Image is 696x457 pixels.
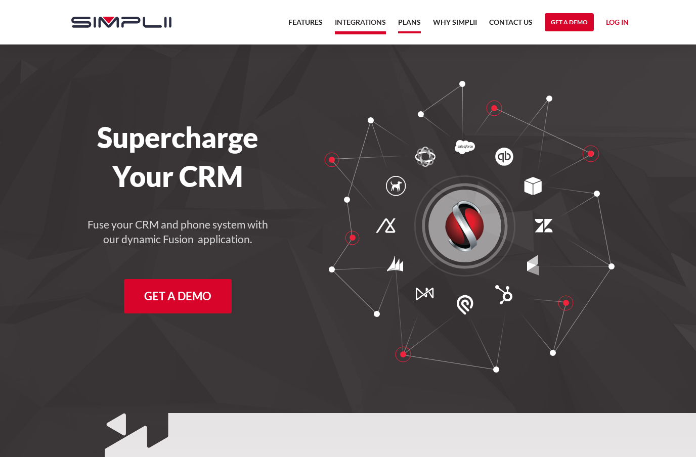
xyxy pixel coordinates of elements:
[489,16,533,34] a: Contact US
[335,16,386,34] a: Integrations
[61,159,294,193] h1: Your CRM
[545,13,594,31] a: Get a Demo
[398,16,421,33] a: Plans
[71,17,171,28] img: Simplii
[433,16,477,34] a: Why Simplii
[124,279,232,313] a: Get a Demo
[61,120,294,154] h1: Supercharge
[288,16,323,34] a: Features
[86,217,269,247] h4: Fuse your CRM and phone system with our dynamic Fusion application.
[606,16,629,31] a: Log in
